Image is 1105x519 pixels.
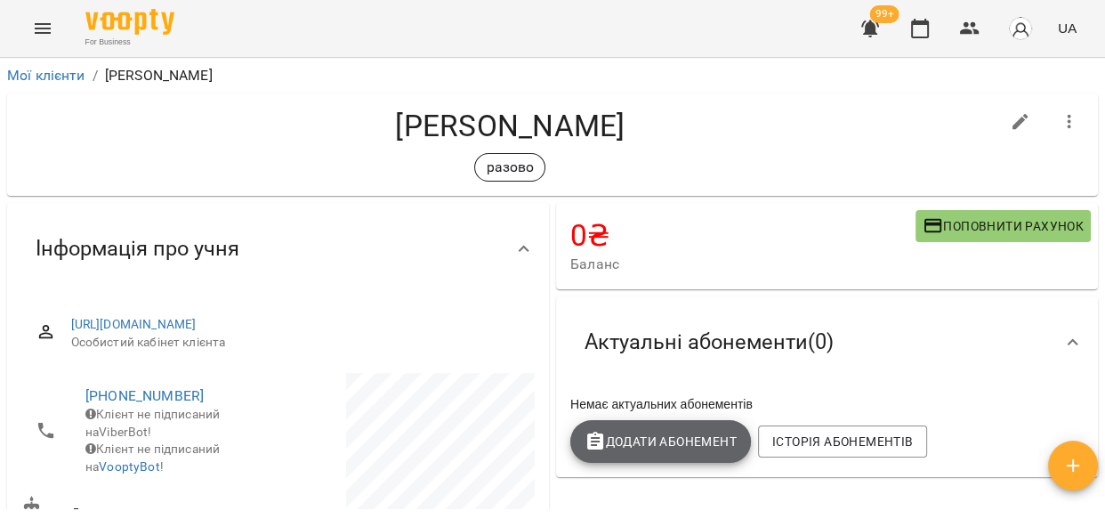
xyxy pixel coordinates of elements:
button: UA [1051,12,1084,45]
div: Інформація про учня [7,203,549,295]
span: UA [1058,19,1077,37]
a: [URL][DOMAIN_NAME] [71,317,197,331]
a: VooptyBot [99,459,159,474]
span: 99+ [870,5,899,23]
span: Історія абонементів [772,431,913,452]
span: Баланс [570,254,915,275]
div: разово [474,153,545,182]
button: Історія абонементів [758,426,927,458]
span: Актуальні абонементи ( 0 ) [585,328,834,356]
div: Актуальні абонементи(0) [556,296,1098,388]
span: Інформація про учня [36,235,239,263]
img: avatar_s.png [1008,16,1033,41]
li: / [93,65,98,86]
span: For Business [85,36,174,48]
span: Клієнт не підписаний на ! [85,442,220,474]
span: Додати Абонемент [585,431,737,452]
button: Додати Абонемент [570,420,751,463]
span: Клієнт не підписаний на ViberBot! [85,407,220,439]
nav: breadcrumb [7,65,1098,86]
button: Menu [21,7,64,50]
span: Поповнити рахунок [923,215,1084,237]
div: Немає актуальних абонементів [567,392,1087,417]
img: Voopty Logo [85,9,174,35]
p: [PERSON_NAME] [105,65,213,86]
button: Поповнити рахунок [915,210,1091,242]
h4: 0 ₴ [570,217,915,254]
a: [PHONE_NUMBER] [85,387,204,404]
h4: [PERSON_NAME] [21,108,999,144]
p: разово [486,157,534,178]
a: Мої клієнти [7,67,85,84]
span: Особистий кабінет клієнта [71,334,520,352]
